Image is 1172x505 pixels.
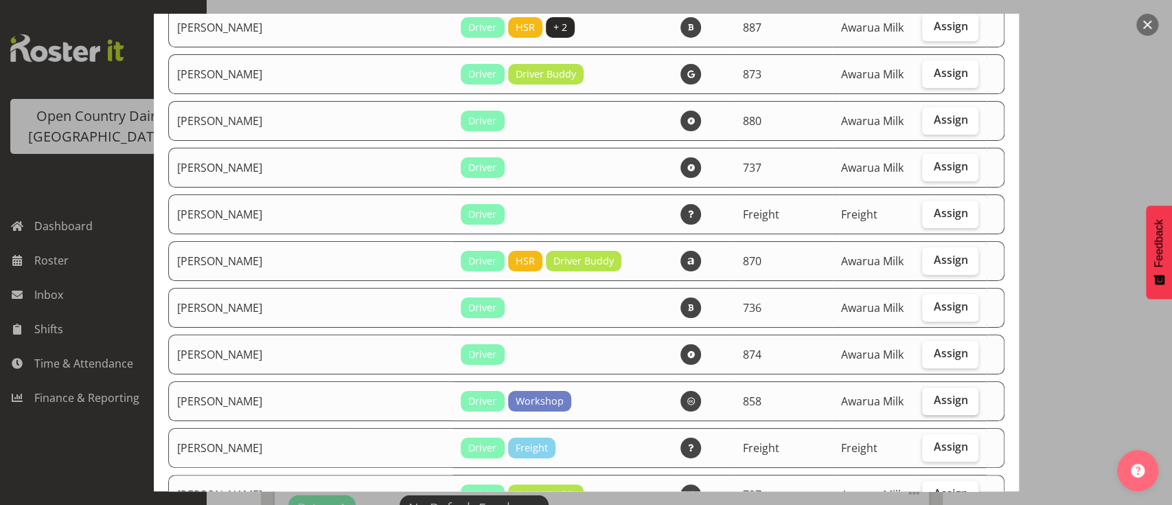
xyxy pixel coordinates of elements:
[742,300,761,315] span: 736
[933,206,967,220] span: Assign
[742,254,761,269] span: 870
[168,288,453,328] td: [PERSON_NAME]
[742,440,779,456] span: Freight
[168,101,453,141] td: [PERSON_NAME]
[516,67,576,82] span: Driver Buddy
[468,113,496,128] span: Driver
[933,393,967,407] span: Assign
[933,113,967,126] span: Assign
[468,254,496,269] span: Driver
[933,346,967,360] span: Assign
[933,159,967,173] span: Assign
[468,207,496,222] span: Driver
[933,253,967,267] span: Assign
[468,67,496,82] span: Driver
[468,440,496,456] span: Driver
[840,207,877,222] span: Freight
[516,440,548,456] span: Freight
[168,54,453,94] td: [PERSON_NAME]
[742,347,761,362] span: 874
[168,381,453,421] td: [PERSON_NAME]
[840,160,903,175] span: Awarua Milk
[742,394,761,409] span: 858
[742,207,779,222] span: Freight
[742,487,761,502] span: 737
[168,241,453,281] td: [PERSON_NAME]
[468,394,496,409] span: Driver
[1146,205,1172,299] button: Feedback - Show survey
[933,19,967,33] span: Assign
[742,113,761,128] span: 880
[468,487,496,502] span: Driver
[840,487,903,502] span: Awarua Milk
[516,487,576,502] span: Driver Buddy
[840,20,903,35] span: Awarua Milk
[840,347,903,362] span: Awarua Milk
[468,20,496,35] span: Driver
[840,254,903,269] span: Awarua Milk
[933,486,967,500] span: Assign
[840,113,903,128] span: Awarua Milk
[516,394,564,409] span: Workshop
[168,148,453,188] td: [PERSON_NAME]
[516,254,535,269] span: HSR
[468,347,496,362] span: Driver
[168,428,453,468] td: [PERSON_NAME]
[840,67,903,82] span: Awarua Milk
[1153,219,1165,267] span: Feedback
[742,67,761,82] span: 873
[553,20,567,35] span: + 2
[468,160,496,175] span: Driver
[168,335,453,374] td: [PERSON_NAME]
[840,300,903,315] span: Awarua Milk
[933,66,967,80] span: Assign
[553,254,614,269] span: Driver Buddy
[933,300,967,313] span: Assign
[168,8,453,47] td: [PERSON_NAME]
[933,440,967,453] span: Assign
[742,20,761,35] span: 887
[742,160,761,175] span: 737
[840,440,877,456] span: Freight
[168,194,453,234] td: [PERSON_NAME]
[1131,464,1145,478] img: help-xxl-2.png
[516,20,535,35] span: HSR
[468,300,496,315] span: Driver
[840,394,903,409] span: Awarua Milk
